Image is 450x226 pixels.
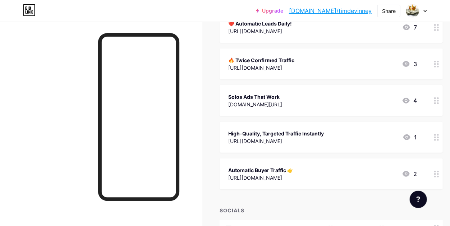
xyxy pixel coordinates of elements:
div: 2 [402,170,417,178]
div: 7 [402,23,417,32]
a: Upgrade [256,8,283,14]
div: [URL][DOMAIN_NAME] [228,27,292,35]
div: [DOMAIN_NAME][URL] [228,101,282,108]
div: [URL][DOMAIN_NAME] [228,137,324,145]
img: timdevinney [406,4,419,18]
div: Automatic Buyer Traffic 👉 [228,166,293,174]
div: [URL][DOMAIN_NAME] [228,64,294,72]
div: 3 [402,60,417,68]
div: 4 [402,96,417,105]
div: 🔥 Twice Confirmed Traffic [228,56,294,64]
div: Share [382,7,396,15]
div: ❤️ Automatic Leads Daily! [228,20,292,27]
div: SOCIALS [220,207,443,214]
a: [DOMAIN_NAME]/timdevinney [289,6,372,15]
div: High-Quality, Targeted Traffic Instantly [228,130,324,137]
div: 1 [403,133,417,142]
div: [URL][DOMAIN_NAME] [228,174,293,181]
div: Solos Ads That Work [228,93,282,101]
